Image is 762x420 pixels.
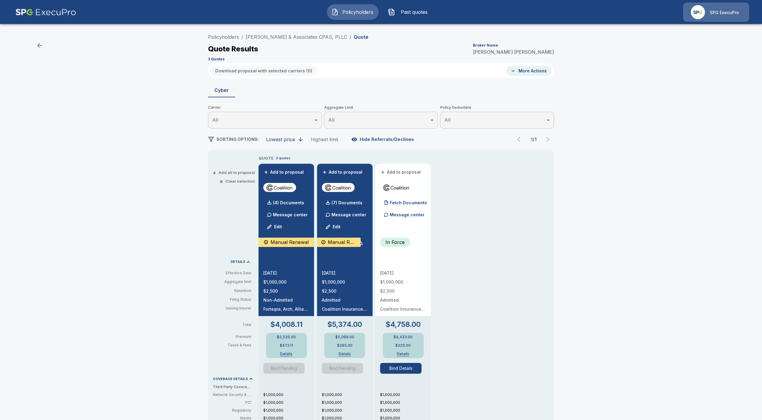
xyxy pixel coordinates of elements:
[263,169,305,175] button: +Add to proposal
[506,66,552,76] button: More Actions
[15,3,76,22] img: AA Logo
[381,170,385,174] span: +
[210,66,317,76] button: Download proposal with selected carriers (0)
[328,239,356,246] p: Manual Renewal
[213,335,256,339] p: Premium
[380,392,431,397] p: $1,000,000
[273,212,308,218] p: Message center
[259,155,274,161] p: QUOTE
[386,321,421,328] p: $4,758.00
[263,271,309,275] p: [DATE]
[350,134,416,145] button: Hide Referrals/Declines
[270,321,303,328] p: $4,008.11
[331,212,366,218] p: Message center
[213,400,251,405] p: PCI
[213,408,251,413] p: Regulatory
[473,44,498,47] p: Broker Name
[335,335,354,339] p: $5,089.00
[341,8,374,16] span: Policyholders
[208,83,235,97] button: Cyber
[380,363,426,374] span: Bind Details
[213,343,256,347] p: Taxes & fees
[246,34,347,40] a: [PERSON_NAME] & Associates CPAS, PLLC
[473,50,554,54] p: [PERSON_NAME] [PERSON_NAME]
[212,117,218,123] span: All
[208,105,322,111] span: Carrier
[208,45,258,53] p: Quote Results
[280,344,293,347] p: $473.11
[214,171,255,175] button: +Add all to proposal
[327,4,379,20] button: Policyholders IconPolicyholders
[273,201,304,205] p: (4) Documents
[440,105,554,111] span: Policy Deductible
[354,35,368,39] p: Quote
[263,363,309,374] span: Another Quote Requested To Bind
[208,33,368,41] nav: breadcrumb
[323,170,326,174] span: +
[213,279,251,285] p: Aggregate limit
[383,4,435,20] button: Past quotes IconPast quotes
[349,33,351,41] li: /
[263,289,309,293] p: $2,500
[322,400,373,405] p: $1,000,000
[391,352,415,356] button: Details
[263,280,309,284] p: $1,000,000
[683,3,749,22] a: Agency IconSPG ExecuPro
[322,169,364,175] button: +Add to proposal
[213,323,256,327] p: Total
[388,8,395,16] img: Past quotes Icon
[216,137,259,142] span: SORTING OPTIONS:
[380,271,426,275] p: [DATE]
[528,137,540,142] p: 1 / 1
[231,260,245,263] p: DETAILS
[213,306,251,311] p: Issuing Insurer
[213,171,216,175] span: +
[710,10,739,16] p: SPG ExecuPro
[331,8,339,16] img: Policyholders Icon
[221,179,255,183] button: ×Clear selection
[394,335,413,339] p: $4,433.00
[208,57,225,61] p: 3 Quotes
[322,280,368,284] p: $1,000,000
[264,170,268,174] span: +
[380,307,426,311] p: Coalition Insurance Solutions
[241,33,243,41] li: /
[337,344,352,347] p: $285.00
[444,117,450,123] span: All
[259,238,314,247] div: This quote will need to be requested to be bound
[213,288,251,294] p: Retention
[322,271,368,275] p: [DATE]
[383,183,410,192] img: coalitioncyberadmitted
[386,239,405,246] p: In Force
[213,384,256,390] p: Third Party Coverage
[263,392,314,397] p: $1,000,000
[380,169,422,175] button: +Add to proposal
[324,105,438,111] span: Aggregate Limit
[208,34,239,40] a: Policyholders
[333,352,357,356] button: Details
[691,5,705,19] img: Agency Icon
[276,156,291,161] p: 3 quotes
[327,321,362,328] p: $5,374.00
[266,136,295,142] div: Lowest price
[380,280,426,284] p: $1,000,000
[322,307,368,311] p: Coalition Insurance Solutions
[219,179,223,183] span: ×
[277,335,296,339] p: $3,535.00
[390,212,425,218] p: Message center
[328,117,334,123] span: All
[213,392,251,397] p: Network Security & Privacy Liability
[263,298,309,302] p: Non-Admitted
[398,8,431,16] span: Past quotes
[213,297,251,302] p: Filing Status
[213,377,248,381] p: COVERAGE DETAILS
[324,183,352,192] img: coalitioncyberadmitted
[274,352,298,356] button: Details
[263,307,309,311] p: Fortegra, Arch, Allianz, Aspen, Vantage
[331,201,362,205] p: (7) Documents
[263,400,314,405] p: $1,000,000
[213,270,251,276] p: Effective Date
[322,289,368,293] p: $2,500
